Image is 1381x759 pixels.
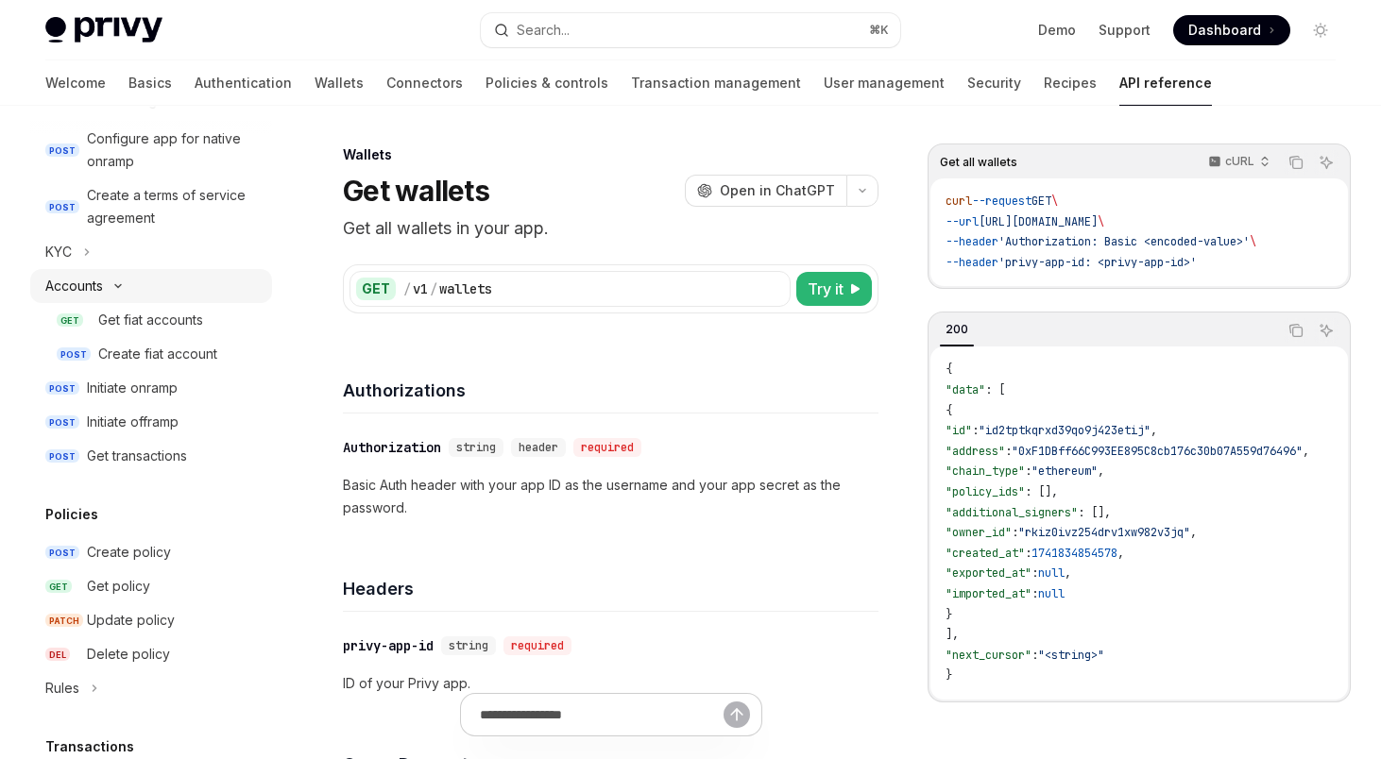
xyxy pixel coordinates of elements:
span: GET [45,580,72,594]
div: Create fiat account [98,343,217,365]
button: Open search [481,13,901,47]
span: Try it [808,278,844,300]
div: Wallets [343,145,878,164]
span: : [], [1078,505,1111,520]
h4: Headers [343,576,878,601]
span: \ [1051,194,1058,209]
span: "owner_id" [946,525,1012,540]
span: : [1005,444,1012,459]
a: POSTConfigure app for native onramp [30,122,272,178]
a: Demo [1038,21,1076,40]
span: curl [946,194,972,209]
span: POST [45,546,79,560]
span: "rkiz0ivz254drv1xw982v3jq" [1018,525,1190,540]
button: Send message [724,701,750,728]
span: "created_at" [946,546,1025,561]
span: POST [57,347,91,362]
span: : [1031,648,1038,663]
a: POSTCreate fiat account [30,337,272,371]
input: Ask a question... [480,694,724,735]
span: "ethereum" [1031,464,1098,479]
span: : [1025,464,1031,479]
span: "next_cursor" [946,648,1031,663]
div: / [403,279,411,298]
span: : [1025,546,1031,561]
span: "exported_at" [946,565,1031,581]
div: Update policy [87,609,175,632]
span: { [946,362,952,377]
span: "<string>" [1038,648,1104,663]
img: light logo [45,17,162,43]
span: ], [946,627,959,642]
a: POSTGet transactions [30,439,272,473]
a: PATCHUpdate policy [30,603,272,637]
a: POSTInitiate onramp [30,371,272,405]
a: Policies & controls [486,60,608,106]
div: Rules [45,677,79,700]
span: "chain_type" [946,464,1025,479]
span: POST [45,381,79,396]
a: Transaction management [631,60,801,106]
p: cURL [1225,154,1254,169]
div: required [503,636,571,655]
a: POSTCreate a terms of service agreement [30,178,272,235]
span: Get all wallets [940,155,1017,170]
span: : [ [985,382,1005,397]
button: Open in ChatGPT [685,175,846,207]
div: required [573,438,641,457]
span: } [946,607,952,622]
button: Toggle Rules section [30,671,272,705]
button: Copy the contents from the code block [1284,318,1308,343]
span: POST [45,415,79,430]
div: KYC [45,241,72,263]
span: 1741834854578 [1031,546,1117,561]
a: API reference [1119,60,1212,106]
span: "data" [946,382,985,397]
span: "address" [946,444,1005,459]
button: Try it [796,272,872,306]
span: "imported_at" [946,586,1031,601]
span: : [], [1025,484,1058,499]
div: 200 [940,318,974,341]
span: 'privy-app-id: <privy-app-id>' [998,255,1197,270]
a: DELDelete policy [30,637,272,671]
span: 'Authorization: Basic <encoded-value>' [998,234,1250,249]
a: Welcome [45,60,106,106]
span: { [946,403,952,418]
span: GET [57,313,83,328]
a: GETGet policy [30,569,272,603]
div: / [430,279,437,298]
div: Accounts [45,275,103,297]
button: Toggle dark mode [1305,15,1336,45]
span: , [1117,546,1124,561]
span: , [1151,423,1157,438]
span: : [972,423,979,438]
h1: Get wallets [343,174,489,208]
span: POST [45,200,79,214]
a: Support [1099,21,1151,40]
span: GET [1031,194,1051,209]
div: v1 [413,279,428,298]
div: wallets [439,279,492,298]
span: --header [946,234,998,249]
span: string [449,638,488,653]
div: Initiate onramp [87,377,178,399]
span: "policy_ids" [946,484,1025,499]
div: GET [356,278,396,300]
div: Configure app for native onramp [87,127,261,173]
span: Open in ChatGPT [720,181,835,200]
div: Authorization [343,438,441,457]
span: : [1031,586,1038,601]
button: cURL [1198,146,1278,178]
a: POSTInitiate offramp [30,405,272,439]
span: "id2tptkqrxd39qo9j423etij" [979,423,1151,438]
span: --url [946,214,979,229]
button: Ask AI [1314,150,1338,175]
span: \ [1250,234,1256,249]
span: null [1038,586,1065,601]
span: : [1031,565,1038,581]
a: Wallets [315,60,364,106]
button: Ask AI [1314,318,1338,343]
a: POSTCreate policy [30,535,272,569]
span: Dashboard [1188,21,1261,40]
